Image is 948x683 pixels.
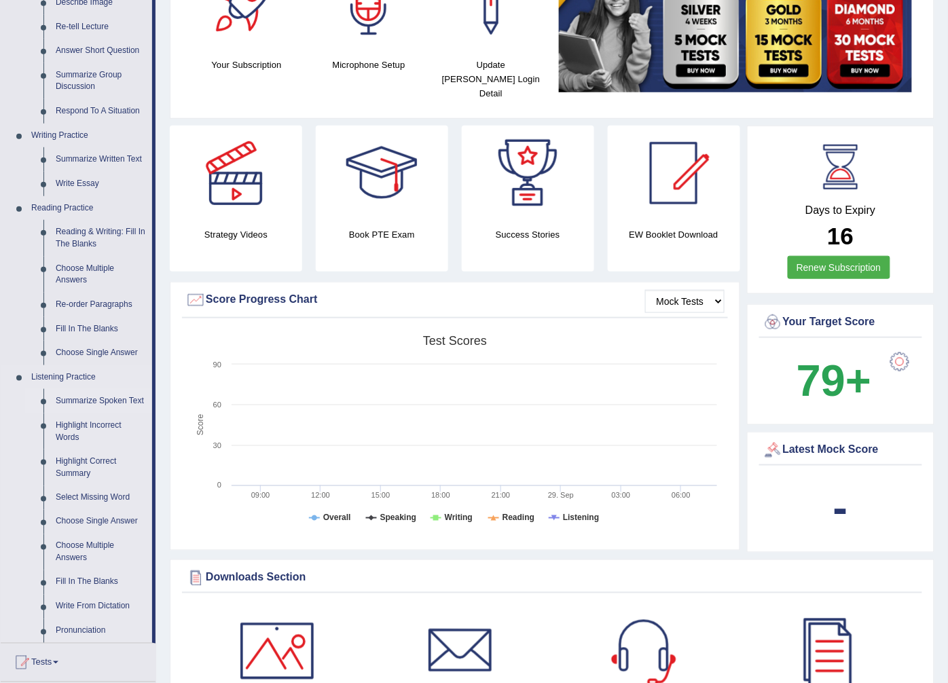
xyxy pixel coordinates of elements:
h4: Your Subscription [192,58,301,72]
a: Tests [1,644,156,678]
a: Reading & Writing: Fill In The Blanks [50,220,152,256]
a: Write Essay [50,172,152,196]
h4: Microphone Setup [314,58,423,72]
a: Answer Short Question [50,39,152,63]
h4: Success Stories [462,227,594,242]
a: Choose Single Answer [50,341,152,365]
tspan: Speaking [380,513,416,523]
text: 60 [213,401,221,409]
a: Pronunciation [50,619,152,644]
a: Summarize Written Text [50,147,152,172]
a: Highlight Correct Summary [50,449,152,485]
h4: Update [PERSON_NAME] Login Detail [437,58,545,100]
text: 09:00 [251,492,270,500]
text: 15:00 [371,492,390,500]
b: 16 [827,223,854,249]
a: Fill In The Blanks [50,570,152,595]
tspan: Score [196,414,205,436]
a: Choose Single Answer [50,510,152,534]
a: Summarize Group Discussion [50,63,152,99]
h4: Strategy Videos [170,227,302,242]
tspan: Overall [323,513,351,523]
a: Reading Practice [25,196,152,221]
tspan: Listening [563,513,599,523]
a: Highlight Incorrect Words [50,413,152,449]
text: 12:00 [311,492,330,500]
tspan: Test scores [423,334,487,348]
a: Listening Practice [25,365,152,390]
text: 0 [217,481,221,490]
h4: Days to Expiry [763,204,919,217]
a: Select Missing Word [50,486,152,511]
tspan: Reading [503,513,534,523]
a: Write From Dictation [50,595,152,619]
b: - [833,483,848,533]
a: Choose Multiple Answers [50,534,152,570]
a: Re-order Paragraphs [50,293,152,317]
text: 18:00 [431,492,450,500]
text: 03:00 [612,492,631,500]
text: 21:00 [492,492,511,500]
a: Choose Multiple Answers [50,257,152,293]
a: Respond To A Situation [50,99,152,124]
a: Renew Subscription [788,256,890,279]
text: 30 [213,441,221,449]
a: Writing Practice [25,124,152,148]
tspan: Writing [445,513,473,523]
div: Score Progress Chart [185,290,725,310]
h4: EW Booklet Download [608,227,740,242]
h4: Book PTE Exam [316,227,448,242]
text: 06:00 [672,492,691,500]
text: 90 [213,361,221,369]
div: Latest Mock Score [763,440,919,460]
b: 79+ [797,356,871,405]
a: Fill In The Blanks [50,317,152,341]
div: Your Target Score [763,312,919,333]
tspan: 29. Sep [548,492,574,500]
a: Summarize Spoken Text [50,389,152,413]
a: Re-tell Lecture [50,15,152,39]
div: Downloads Section [185,568,919,588]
